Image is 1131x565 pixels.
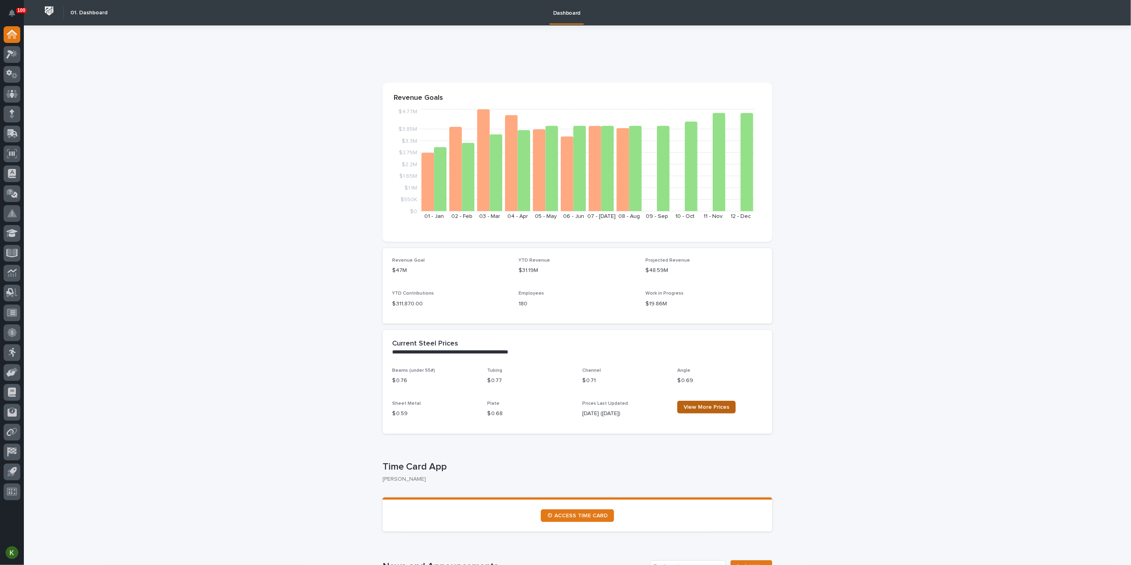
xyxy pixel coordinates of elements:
p: 180 [519,300,636,308]
span: Beams (under 55#) [392,368,435,373]
p: $19.86M [645,300,763,308]
p: $ 0.76 [392,377,478,385]
div: Notifications100 [10,10,20,22]
p: $ 0.68 [487,410,573,418]
h2: Current Steel Prices [392,340,458,348]
a: View More Prices [677,401,736,414]
a: ⏲ ACCESS TIME CARD [541,509,614,522]
span: YTD Contributions [392,291,434,296]
tspan: $2.75M [399,150,417,155]
tspan: $4.77M [398,109,417,115]
text: 06 - Jun [563,214,584,219]
text: 04 - Apr [507,214,528,219]
span: Sheet Metal [392,401,421,406]
p: $47M [392,266,509,275]
text: 02 - Feb [451,214,472,219]
p: $31.19M [519,266,636,275]
text: 08 - Aug [619,214,640,219]
span: Prices Last Updated [582,401,628,406]
p: [PERSON_NAME] [383,476,766,483]
p: $ 0.71 [582,377,668,385]
text: 11 - Nov [703,214,723,219]
span: Revenue Goal [392,258,425,263]
text: 07 - [DATE] [587,214,616,219]
text: 10 - Oct [676,214,695,219]
span: Channel [582,368,601,373]
span: Angle [677,368,690,373]
p: $ 0.59 [392,410,478,418]
text: 01 - Jan [424,214,444,219]
span: Employees [519,291,544,296]
span: View More Prices [684,404,729,410]
p: 100 [17,8,25,13]
p: $ 311,870.00 [392,300,509,308]
text: 09 - Sep [646,214,668,219]
tspan: $3.3M [402,138,417,144]
p: [DATE] ([DATE]) [582,410,668,418]
img: Workspace Logo [42,4,56,18]
button: users-avatar [4,544,20,561]
p: Time Card App [383,461,769,473]
span: Tubing [487,368,502,373]
tspan: $550K [400,197,417,202]
span: Work in Progress [645,291,684,296]
tspan: $1.65M [399,173,417,179]
button: Notifications [4,5,20,21]
tspan: $3.85M [398,126,417,132]
tspan: $1.1M [404,185,417,191]
p: $48.59M [645,266,763,275]
p: $ 0.77 [487,377,573,385]
h2: 01. Dashboard [70,10,107,16]
tspan: $0 [410,209,417,214]
span: Projected Revenue [645,258,690,263]
text: 03 - Mar [480,214,501,219]
span: Plate [487,401,499,406]
p: Revenue Goals [394,94,761,103]
text: 05 - May [535,214,557,219]
span: ⏲ ACCESS TIME CARD [547,513,608,518]
tspan: $2.2M [402,162,417,167]
span: YTD Revenue [519,258,550,263]
text: 12 - Dec [731,214,751,219]
p: $ 0.69 [677,377,763,385]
